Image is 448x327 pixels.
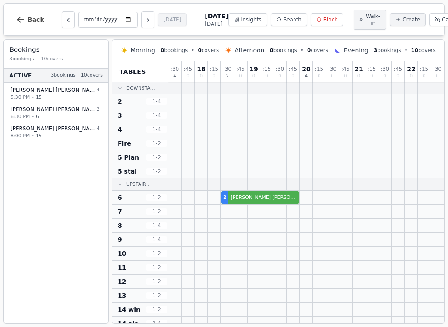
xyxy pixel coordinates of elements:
[394,66,402,72] span: : 45
[36,132,42,139] span: 15
[118,207,122,216] span: 7
[118,235,122,244] span: 9
[118,139,131,148] span: Fire
[239,74,241,78] span: 0
[269,47,297,54] span: bookings
[146,194,167,201] span: 1 - 2
[119,67,146,76] span: Tables
[118,291,126,300] span: 13
[10,106,95,113] span: [PERSON_NAME] [PERSON_NAME]
[198,47,219,54] span: covers
[118,305,140,314] span: 14 win
[315,66,323,72] span: : 15
[213,74,215,78] span: 0
[141,11,154,28] button: Next day
[126,85,155,91] span: Downsta...
[271,13,307,26] button: Search
[6,103,106,123] button: [PERSON_NAME] [PERSON_NAME]26:30 PM•6
[307,47,311,53] span: 0
[396,74,399,78] span: 0
[229,194,297,202] span: [PERSON_NAME] [PERSON_NAME]
[205,21,228,28] span: [DATE]
[265,74,268,78] span: 0
[146,168,167,175] span: 1 - 2
[146,140,167,147] span: 1 - 2
[302,66,310,72] span: 20
[146,236,167,243] span: 1 - 4
[118,97,122,106] span: 2
[289,66,297,72] span: : 45
[367,66,376,72] span: : 15
[234,46,264,55] span: Afternoon
[146,278,167,285] span: 1 - 2
[6,83,106,104] button: [PERSON_NAME] [PERSON_NAME] FIRST TABLE45:30 PM•15
[423,74,425,78] span: 0
[236,66,245,72] span: : 45
[344,74,346,78] span: 0
[28,17,44,23] span: Back
[198,47,201,53] span: 0
[383,74,386,78] span: 0
[6,122,106,143] button: [PERSON_NAME] [PERSON_NAME]48:00 PM•15
[31,132,34,139] span: •
[223,66,231,72] span: : 30
[9,72,32,79] span: Active
[173,74,176,78] span: 4
[241,16,262,23] span: Insights
[146,154,167,161] span: 1 - 2
[186,74,189,78] span: 0
[353,10,386,30] button: Walk-in
[197,66,205,72] span: 18
[410,74,413,78] span: 0
[118,125,122,134] span: 4
[97,106,100,113] span: 2
[301,47,304,54] span: •
[420,66,428,72] span: : 15
[381,66,389,72] span: : 30
[161,47,164,53] span: 0
[146,320,167,327] span: 3 - 4
[184,66,192,72] span: : 45
[191,47,194,54] span: •
[374,47,401,54] span: bookings
[402,16,420,23] span: Create
[10,125,95,132] span: [PERSON_NAME] [PERSON_NAME]
[370,74,373,78] span: 0
[118,153,139,162] span: 5 Plan
[36,113,38,120] span: 6
[291,74,294,78] span: 0
[374,47,377,53] span: 3
[146,98,167,105] span: 1 - 4
[252,74,255,78] span: 0
[228,13,267,26] button: Insights
[344,46,368,55] span: Evening
[118,263,126,272] span: 11
[365,13,381,27] span: Walk-in
[146,222,167,229] span: 1 - 4
[9,45,103,54] h3: Bookings
[323,16,337,23] span: Block
[146,208,167,215] span: 1 - 2
[81,72,103,79] span: 10 covers
[205,12,228,21] span: [DATE]
[51,72,76,79] span: 3 bookings
[41,56,63,63] span: 10 covers
[130,46,155,55] span: Morning
[31,113,34,120] span: •
[118,167,137,176] span: 5 stai
[328,66,336,72] span: : 30
[146,306,167,313] span: 1 - 2
[10,94,30,101] span: 5:30 PM
[146,264,167,271] span: 1 - 2
[126,181,151,188] span: Upstair...
[407,66,415,72] span: 22
[436,74,438,78] span: 0
[278,74,281,78] span: 0
[31,94,34,101] span: •
[276,66,284,72] span: : 30
[249,66,258,72] span: 19
[357,74,360,78] span: 0
[97,125,100,132] span: 4
[262,66,271,72] span: : 15
[97,87,100,94] span: 4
